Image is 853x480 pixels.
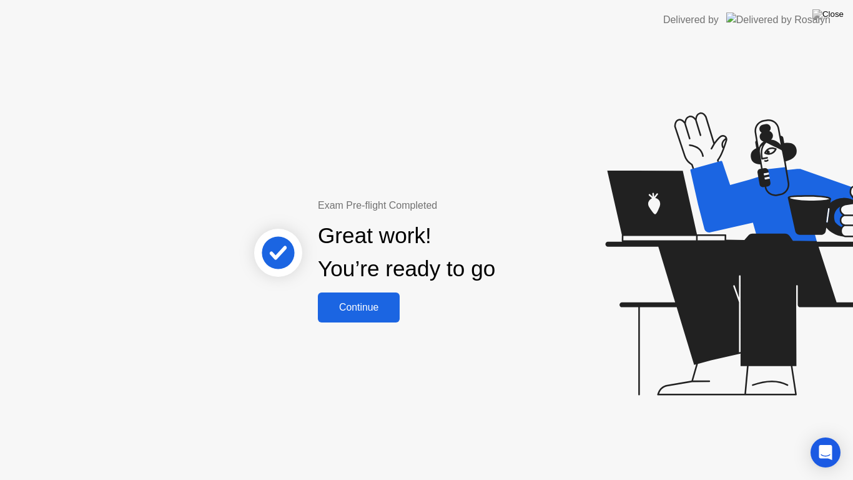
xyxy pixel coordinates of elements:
[318,198,576,213] div: Exam Pre-flight Completed
[812,9,844,19] img: Close
[318,219,495,286] div: Great work! You’re ready to go
[663,12,719,27] div: Delivered by
[811,437,841,467] div: Open Intercom Messenger
[322,302,396,313] div: Continue
[318,292,400,322] button: Continue
[726,12,831,27] img: Delivered by Rosalyn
